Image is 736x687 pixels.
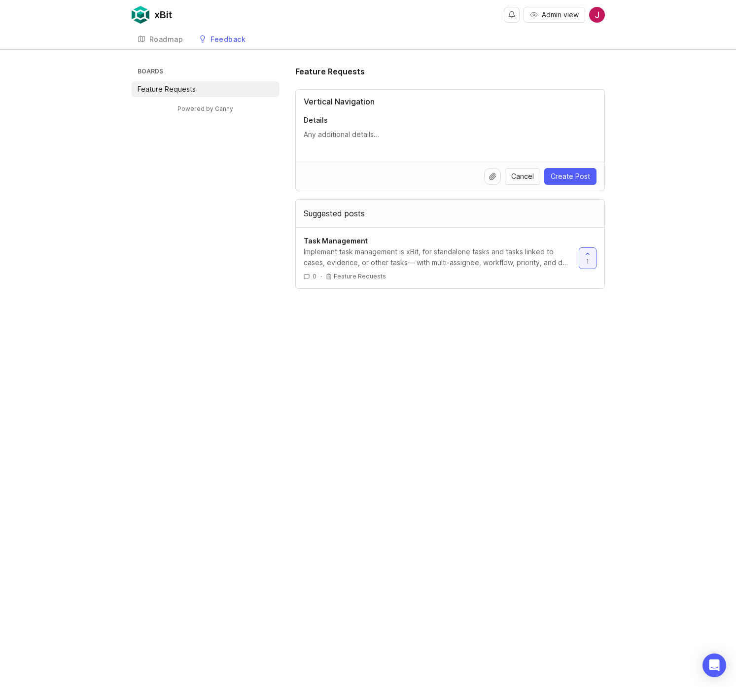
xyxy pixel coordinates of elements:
[210,36,245,43] div: Feedback
[304,246,571,268] div: Implement task management is xBit, for standalone tasks and tasks linked to cases, evidence, or o...
[313,272,316,280] span: 0
[320,272,322,280] div: ·
[132,30,189,50] a: Roadmap
[304,115,596,125] p: Details
[542,10,579,20] span: Admin view
[551,172,590,181] span: Create Post
[334,273,386,280] p: Feature Requests
[193,30,251,50] a: Feedback
[138,84,196,94] p: Feature Requests
[505,168,540,185] button: Cancel
[304,129,596,140] textarea: Details
[511,172,534,181] span: Cancel
[304,236,579,280] a: Task ManagementImplement task management is xBit, for standalone tasks and tasks linked to cases,...
[154,10,172,20] div: xBit
[504,7,520,23] button: Notifications
[304,96,596,107] input: Title
[149,36,183,43] div: Roadmap
[544,168,596,185] button: Create Post
[136,66,280,79] h3: Boards
[524,7,585,23] button: Admin view
[702,653,726,677] div: Open Intercom Messenger
[132,81,280,97] a: Feature Requests
[176,103,235,114] a: Powered by Canny
[586,257,589,266] span: 1
[579,247,596,269] button: 1
[296,200,604,227] div: Suggested posts
[132,6,149,24] img: xBit logo
[304,237,368,245] span: Task Management
[589,7,605,23] img: Julia Formichella
[295,66,365,77] h1: Feature Requests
